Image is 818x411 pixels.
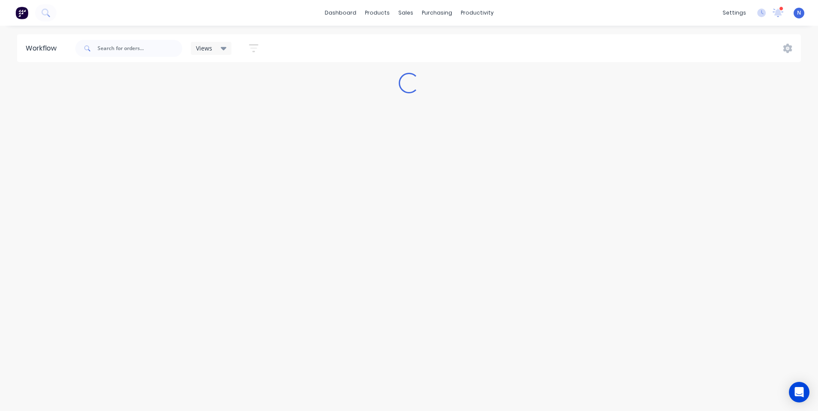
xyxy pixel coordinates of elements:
div: settings [718,6,750,19]
div: productivity [456,6,498,19]
input: Search for orders... [98,40,182,57]
div: products [361,6,394,19]
img: Factory [15,6,28,19]
span: Views [196,44,212,53]
a: dashboard [320,6,361,19]
div: sales [394,6,418,19]
div: purchasing [418,6,456,19]
span: N [797,9,801,17]
div: Workflow [26,43,61,54]
div: Open Intercom Messenger [789,382,809,402]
